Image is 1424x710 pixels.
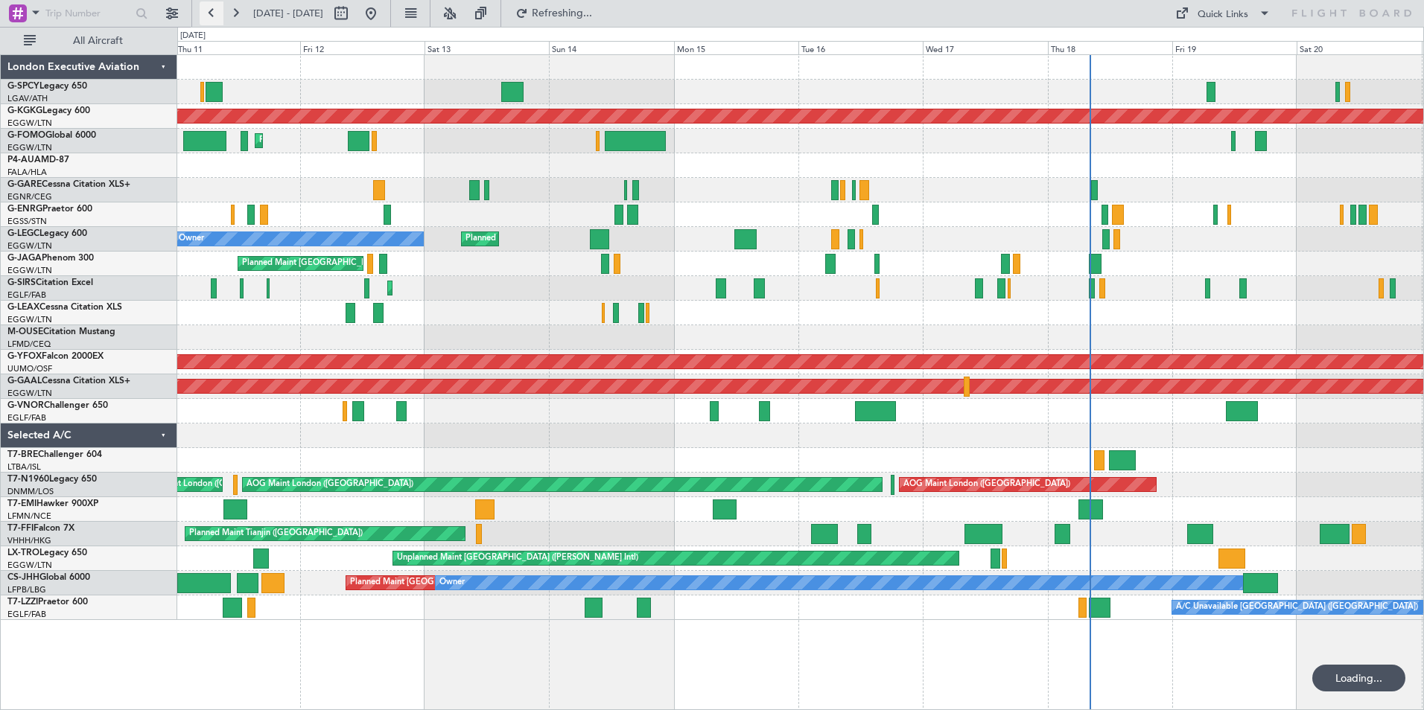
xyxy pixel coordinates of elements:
[7,93,48,104] a: LGAV/ATH
[7,142,52,153] a: EGGW/LTN
[180,30,206,42] div: [DATE]
[7,303,122,312] a: G-LEAXCessna Citation XLS
[7,401,44,410] span: G-VNOR
[1297,41,1421,54] div: Sat 20
[189,522,363,545] div: Planned Maint Tianjin ([GEOGRAPHIC_DATA])
[7,573,39,582] span: CS-JHH
[7,339,51,350] a: LFMD/CEQ
[7,118,52,129] a: EGGW/LTN
[7,205,92,214] a: G-ENRGPraetor 600
[531,8,594,19] span: Refreshing...
[7,205,42,214] span: G-ENRG
[7,314,52,325] a: EGGW/LTN
[7,377,130,386] a: G-GAALCessna Citation XLS+
[7,240,52,252] a: EGGW/LTN
[7,131,96,140] a: G-FOMOGlobal 6000
[7,106,90,115] a: G-KGKGLegacy 600
[7,303,39,312] span: G-LEAX
[7,609,46,620] a: EGLF/FAB
[7,106,42,115] span: G-KGKG
[1312,665,1405,691] div: Loading...
[253,7,323,20] span: [DATE] - [DATE]
[39,36,157,46] span: All Aircraft
[1172,41,1297,54] div: Fri 19
[923,41,1047,54] div: Wed 17
[903,473,1070,496] div: AOG Maint London ([GEOGRAPHIC_DATA])
[7,290,46,301] a: EGLF/FAB
[7,511,51,522] a: LFMN/NCE
[7,450,38,459] span: T7-BRE
[1048,41,1172,54] div: Thu 18
[7,412,46,423] a: EGLF/FAB
[7,156,41,164] span: P4-AUA
[7,524,34,533] span: T7-FFI
[549,41,673,54] div: Sun 14
[7,82,39,91] span: G-SPCY
[7,598,88,607] a: T7-LZZIPraetor 600
[7,388,52,399] a: EGGW/LTN
[247,473,413,496] div: AOG Maint London ([GEOGRAPHIC_DATA])
[7,278,93,287] a: G-SIRSCitation Excel
[7,254,42,263] span: G-JAGA
[179,228,204,250] div: Owner
[7,499,98,508] a: T7-EMIHawker 900XP
[7,450,102,459] a: T7-BREChallenger 604
[439,572,465,594] div: Owner
[7,352,104,361] a: G-YFOXFalcon 2000EX
[7,475,49,484] span: T7-N1960
[7,584,46,595] a: LFPB/LBG
[7,191,52,202] a: EGNR/CEG
[7,486,54,497] a: DNMM/LOS
[509,1,598,25] button: Refreshing...
[1198,7,1248,22] div: Quick Links
[300,41,425,54] div: Fri 12
[242,252,477,275] div: Planned Maint [GEOGRAPHIC_DATA] ([GEOGRAPHIC_DATA])
[7,180,42,189] span: G-GARE
[7,82,87,91] a: G-SPCYLegacy 650
[7,573,90,582] a: CS-JHHGlobal 6000
[397,547,638,569] div: Unplanned Maint [GEOGRAPHIC_DATA] ([PERSON_NAME] Intl)
[798,41,923,54] div: Tue 16
[1168,1,1278,25] button: Quick Links
[7,401,108,410] a: G-VNORChallenger 650
[7,327,43,336] span: M-OUSE
[175,41,299,54] div: Thu 11
[7,461,41,473] a: LTBA/ISL
[259,129,494,152] div: Planned Maint [GEOGRAPHIC_DATA] ([GEOGRAPHIC_DATA])
[1176,596,1418,618] div: A/C Unavailable [GEOGRAPHIC_DATA] ([GEOGRAPHIC_DATA])
[7,377,42,386] span: G-GAAL
[7,352,42,361] span: G-YFOX
[7,363,52,374] a: UUMO/OSF
[7,156,69,164] a: P4-AUAMD-87
[425,41,549,54] div: Sat 13
[7,180,130,189] a: G-GARECessna Citation XLS+
[674,41,798,54] div: Mon 15
[16,29,162,53] button: All Aircraft
[7,167,47,178] a: FALA/HLA
[7,229,87,238] a: G-LEGCLegacy 600
[392,277,626,299] div: Planned Maint [GEOGRAPHIC_DATA] ([GEOGRAPHIC_DATA])
[350,572,585,594] div: Planned Maint [GEOGRAPHIC_DATA] ([GEOGRAPHIC_DATA])
[7,131,45,140] span: G-FOMO
[7,216,47,227] a: EGSS/STN
[7,327,115,336] a: M-OUSECitation Mustang
[465,228,700,250] div: Planned Maint [GEOGRAPHIC_DATA] ([GEOGRAPHIC_DATA])
[7,535,51,546] a: VHHH/HKG
[7,560,52,571] a: EGGW/LTN
[7,278,36,287] span: G-SIRS
[7,524,74,533] a: T7-FFIFalcon 7X
[138,473,305,496] div: AOG Maint London ([GEOGRAPHIC_DATA])
[7,254,94,263] a: G-JAGAPhenom 300
[7,265,52,276] a: EGGW/LTN
[45,2,131,25] input: Trip Number
[7,598,38,607] span: T7-LZZI
[7,499,36,508] span: T7-EMI
[7,475,97,484] a: T7-N1960Legacy 650
[7,549,39,557] span: LX-TRO
[7,229,39,238] span: G-LEGC
[7,549,87,557] a: LX-TROLegacy 650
